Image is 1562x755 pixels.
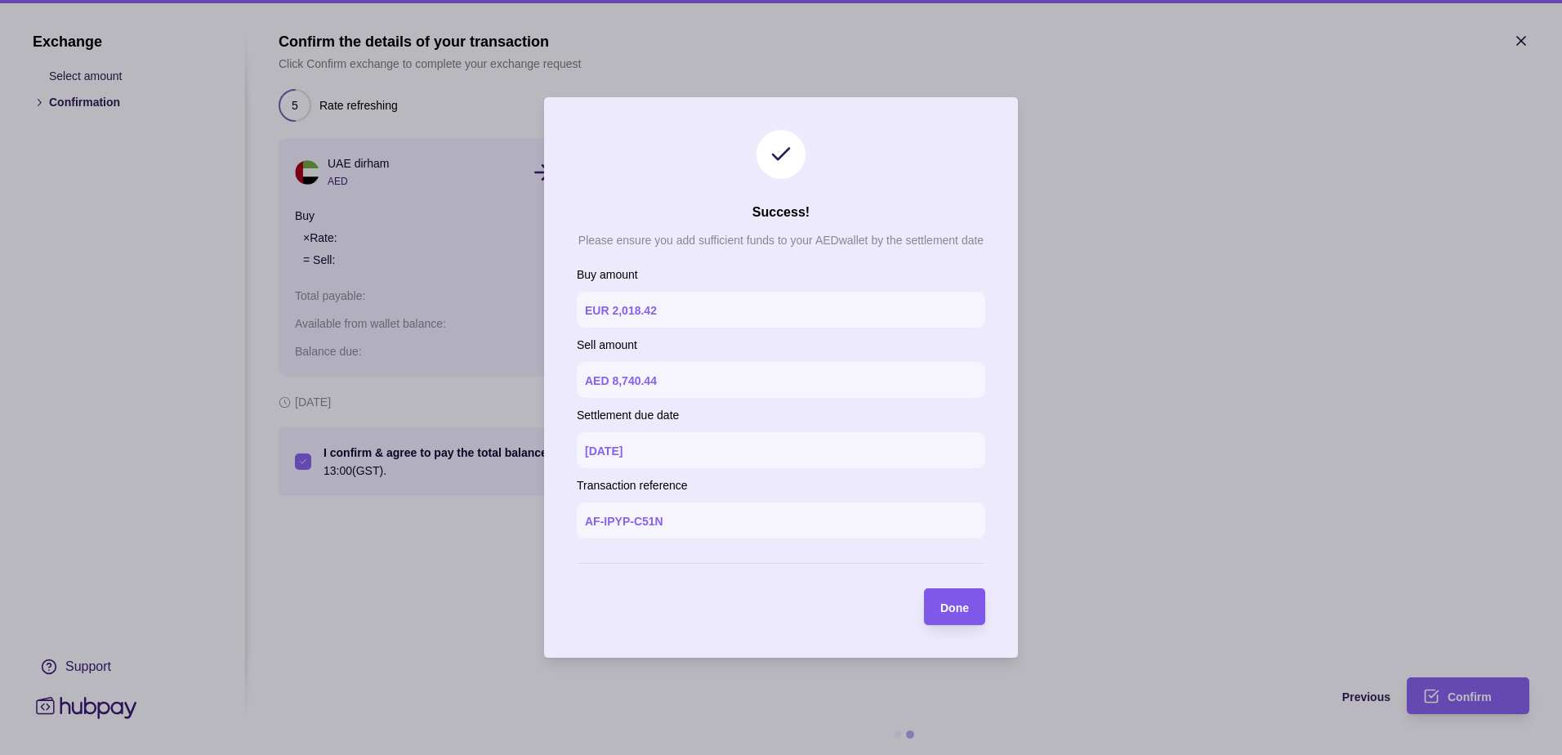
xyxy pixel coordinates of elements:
[924,588,985,625] button: Done
[585,304,657,317] p: EUR 2,018.42
[577,266,985,284] p: Buy amount
[577,406,985,424] p: Settlement due date
[940,601,969,614] span: Done
[752,203,810,221] h2: Success!
[585,445,623,458] p: [DATE]
[578,234,984,247] p: Please ensure you add sufficient funds to your AED wallet by the settlement date
[577,336,985,354] p: Sell amount
[585,374,657,387] p: AED 8,740.44
[577,476,985,494] p: Transaction reference
[585,515,663,528] p: AF-IPYP-C51N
